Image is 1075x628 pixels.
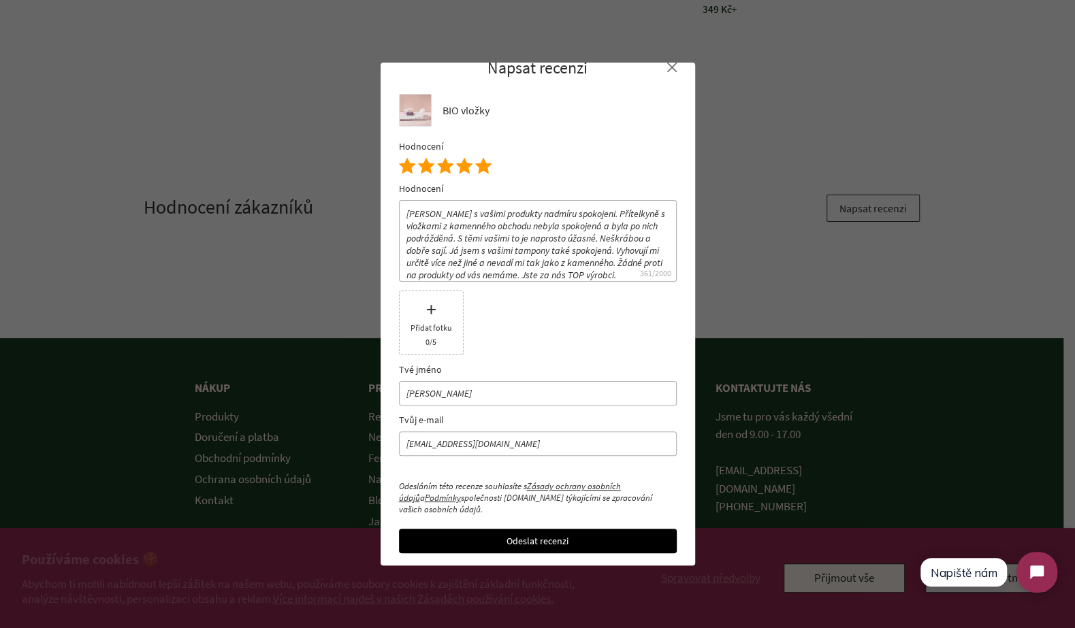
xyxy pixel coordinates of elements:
label: Odesláním této recenze souhlasíte s a společnosti [DOMAIN_NAME] týkajícími se zpracování vašich o... [399,480,677,515]
div: Hodnocení [399,140,677,152]
div: Hodnocení [399,182,677,195]
a: Podmínky [425,492,461,503]
div: Tvůj e-mail [399,414,677,426]
div: Tvé jméno [399,363,677,376]
div: BIO vložky [443,104,677,116]
iframe: Tidio Chat [908,540,1069,604]
a: Zásady ochrany osobních údajů [399,480,621,503]
span: Napsat recenzi [487,64,588,72]
span: 361/2000 [640,268,671,278]
button: Odeslat recenzi [399,529,677,553]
